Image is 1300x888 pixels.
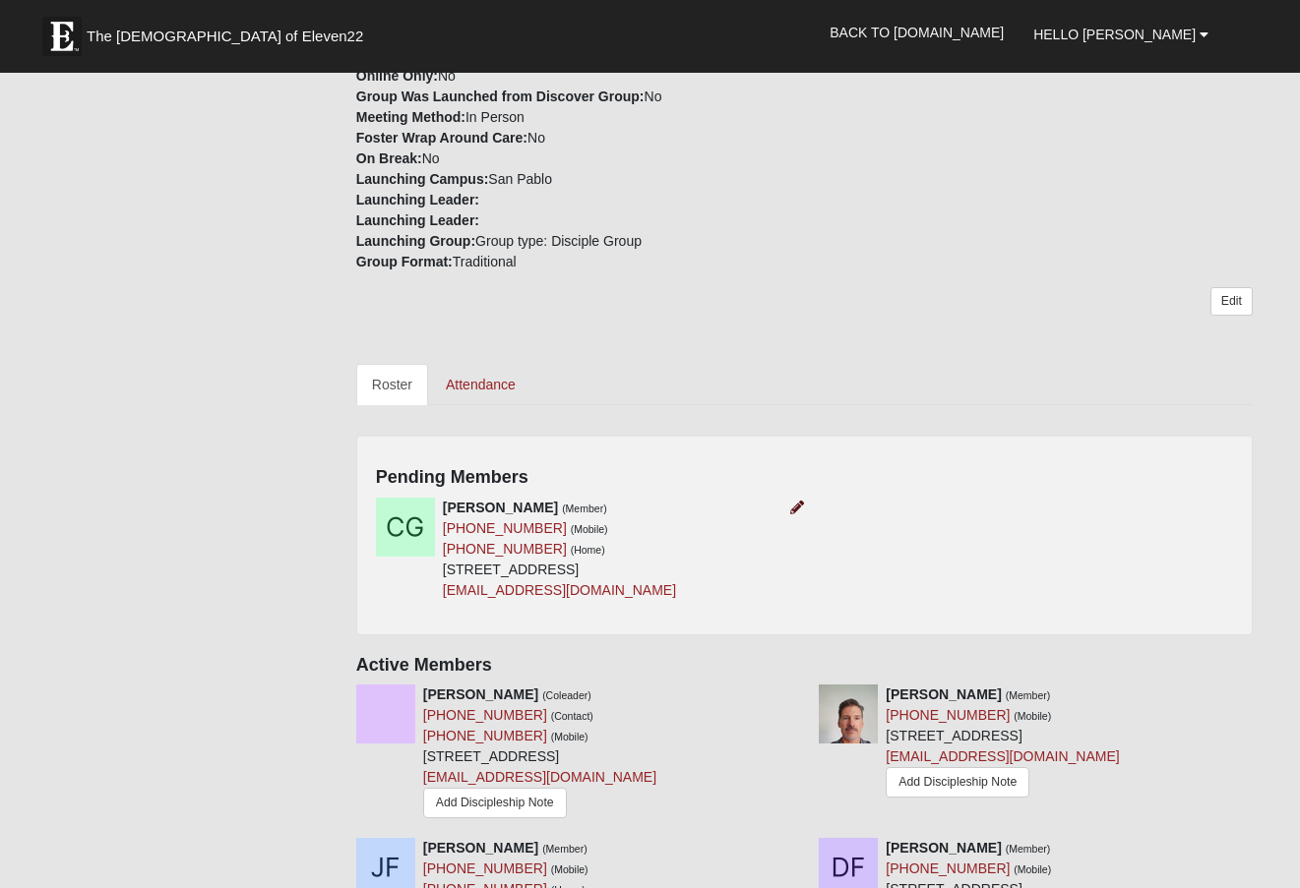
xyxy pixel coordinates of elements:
small: (Coleader) [542,689,591,701]
a: Attendance [430,364,531,405]
a: [PHONE_NUMBER] [443,520,567,536]
h4: Pending Members [376,467,1233,489]
small: (Mobile) [571,523,608,535]
h4: Active Members [356,655,1253,677]
strong: [PERSON_NAME] [423,686,538,702]
img: Eleven22 logo [42,17,82,56]
strong: [PERSON_NAME] [443,500,558,515]
div: [STREET_ADDRESS] [423,684,656,823]
small: (Member) [542,843,588,855]
a: [PHONE_NUMBER] [423,707,547,723]
a: Hello [PERSON_NAME] [1019,10,1223,59]
small: (Mobile) [1014,710,1051,722]
strong: Launching Group: [356,233,475,249]
a: Edit [1210,287,1253,316]
a: [EMAIL_ADDRESS][DOMAIN_NAME] [443,582,676,598]
a: Add Discipleship Note [886,767,1029,798]
a: [EMAIL_ADDRESS][DOMAIN_NAME] [423,769,656,785]
span: The [DEMOGRAPHIC_DATA] of Eleven22 [87,27,363,46]
strong: Launching Leader: [356,212,479,228]
strong: Online Only: [356,68,438,84]
strong: Launching Leader: [356,192,479,207]
a: [PHONE_NUMBER] [443,541,567,557]
small: (Mobile) [551,731,588,742]
strong: Launching Campus: [356,171,489,187]
strong: [PERSON_NAME] [886,840,1001,856]
span: Hello [PERSON_NAME] [1033,27,1196,42]
strong: [PERSON_NAME] [886,686,1001,702]
small: (Member) [1006,689,1051,701]
small: (Home) [571,544,605,556]
strong: Meeting Method: [356,109,465,125]
a: [EMAIL_ADDRESS][DOMAIN_NAME] [886,748,1119,764]
a: Roster [356,364,428,405]
div: [STREET_ADDRESS] [443,498,676,601]
small: (Contact) [551,710,593,722]
a: The [DEMOGRAPHIC_DATA] of Eleven22 [32,7,426,56]
strong: [PERSON_NAME] [423,840,538,856]
small: (Member) [1006,843,1051,855]
a: Back to [DOMAIN_NAME] [815,8,1019,57]
div: [STREET_ADDRESS] [886,684,1119,802]
a: [PHONE_NUMBER] [423,728,547,743]
a: [PHONE_NUMBER] [886,707,1010,723]
strong: Group Was Launched from Discover Group: [356,89,645,104]
strong: On Break: [356,150,422,166]
a: Add Discipleship Note [423,788,567,818]
strong: Foster Wrap Around Care: [356,130,527,146]
small: (Member) [562,503,607,514]
strong: Group Format: [356,254,453,269]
